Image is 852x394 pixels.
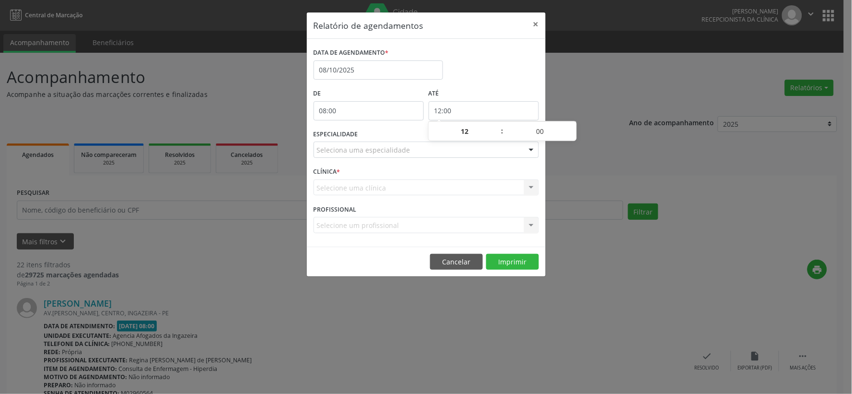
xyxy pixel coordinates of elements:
[501,121,504,141] span: :
[429,101,539,120] input: Selecione o horário final
[429,122,501,141] input: Hour
[486,254,539,270] button: Imprimir
[314,19,423,32] h5: Relatório de agendamentos
[314,202,357,217] label: PROFISSIONAL
[314,127,358,142] label: ESPECIALIDADE
[314,60,443,80] input: Selecione uma data ou intervalo
[504,122,576,141] input: Minute
[430,254,483,270] button: Cancelar
[314,86,424,101] label: De
[314,101,424,120] input: Selecione o horário inicial
[526,12,546,36] button: Close
[314,165,340,179] label: CLÍNICA
[429,86,539,101] label: ATÉ
[317,145,410,155] span: Seleciona uma especialidade
[314,46,389,60] label: DATA DE AGENDAMENTO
